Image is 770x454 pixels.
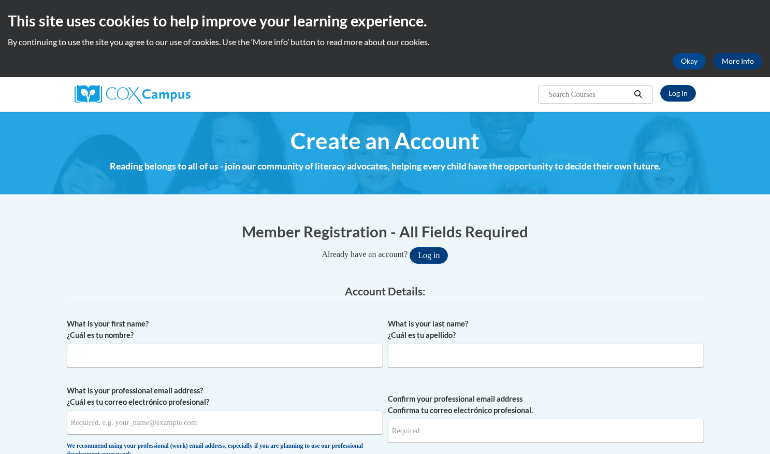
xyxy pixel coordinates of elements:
input: Metadata input [67,344,383,367]
input: Search Courses [547,88,630,101]
label: What is your professional email address? ¿Cuál es tu correo electrónico profesional? [67,385,383,408]
span: Already have an account? [322,250,408,259]
a: Log In [660,85,696,102]
span: Create an Account [290,127,480,154]
button: Okay [673,53,706,69]
label: Confirm your professional email address Confirma tu correo electrónico profesional. [388,393,704,416]
p: By continuing to use the site you agree to our use of cookies. Use the ‘More info’ button to read... [8,36,762,48]
button: Search [630,88,646,101]
button: Log in [410,247,448,264]
input: Required [388,419,704,443]
label: What is your last name? ¿Cuál es tu apellido? [388,318,704,341]
label: What is your first name? ¿Cuál es tu nombre? [67,318,383,341]
input: Metadata input [67,410,383,434]
span: Account Details: [345,285,426,297]
a: More Info [714,53,762,69]
h4: Reading belongs to all of us - join our community of literacy advocates, helping every child have... [67,160,704,173]
img: Cox Campus [75,85,191,104]
input: Metadata input [388,344,704,367]
h2: This site uses cookies to help improve your learning experience. [8,10,762,31]
h1: Member Registration - All Fields Required [67,221,704,242]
